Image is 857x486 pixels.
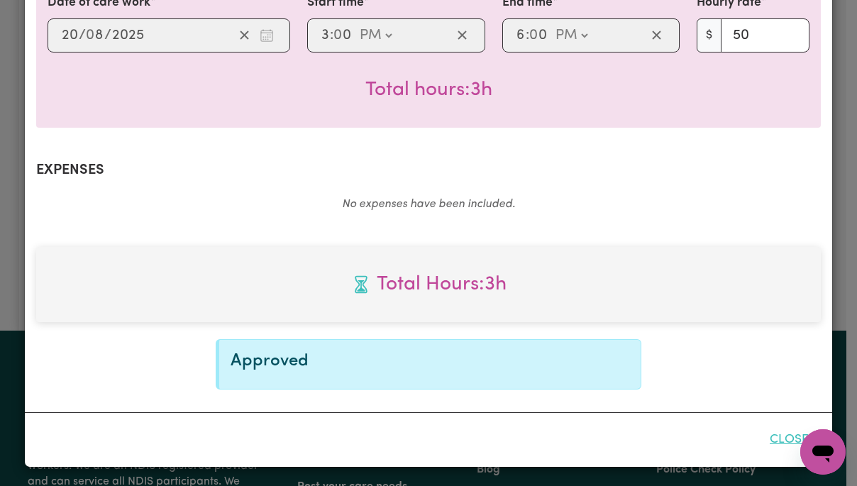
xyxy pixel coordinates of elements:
span: 0 [333,28,342,43]
span: : [330,28,333,43]
input: ---- [111,25,145,46]
input: -- [61,25,79,46]
input: -- [87,25,104,46]
span: 0 [529,28,538,43]
span: Approved [231,353,309,370]
input: -- [530,25,548,46]
button: Clear date [233,25,255,46]
span: : [526,28,529,43]
h2: Expenses [36,162,821,179]
span: 0 [86,28,94,43]
span: $ [697,18,721,53]
span: / [79,28,86,43]
span: / [104,28,111,43]
input: -- [321,25,330,46]
em: No expenses have been included. [342,199,515,210]
input: -- [516,25,526,46]
iframe: Button to launch messaging window [800,429,846,475]
button: Enter the date of care work [255,25,278,46]
span: Total hours worked: 3 hours [365,80,492,100]
span: Total hours worked: 3 hours [48,270,809,299]
input: -- [334,25,353,46]
button: Close [758,424,821,455]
